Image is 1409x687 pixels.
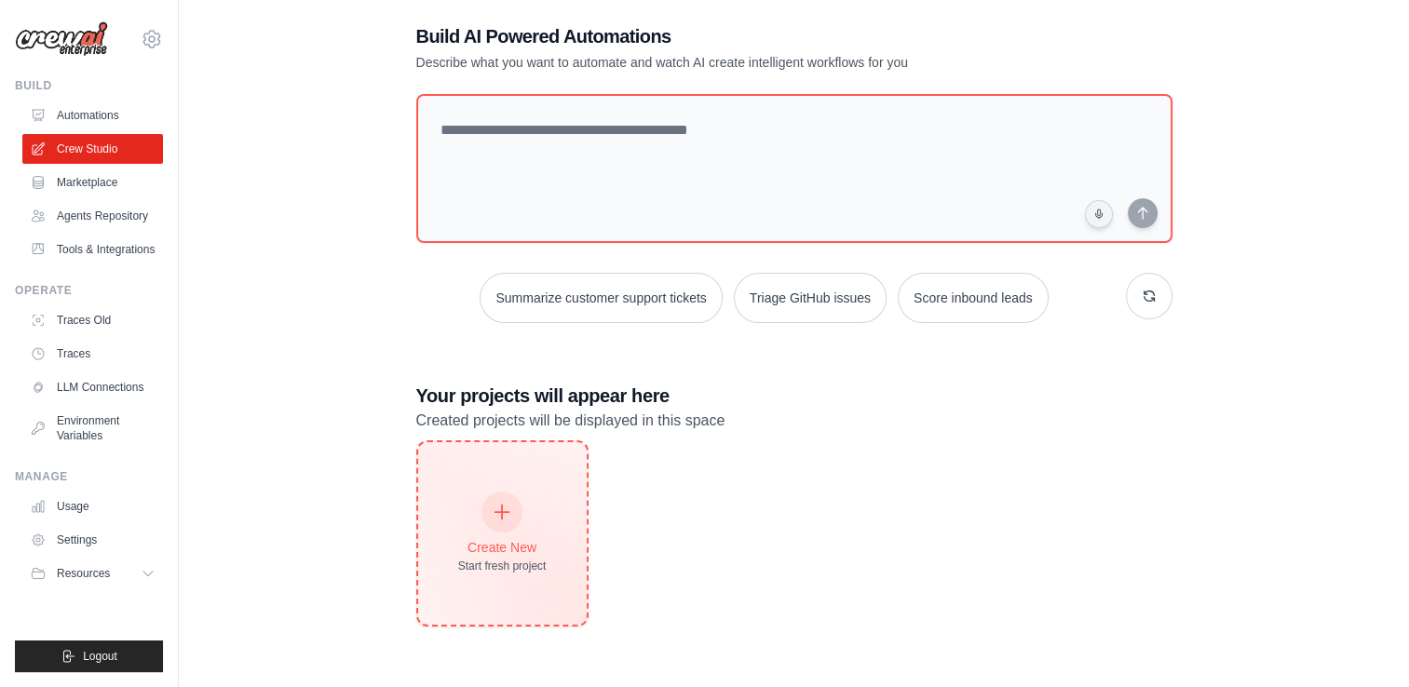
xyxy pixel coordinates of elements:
[22,525,163,555] a: Settings
[22,134,163,164] a: Crew Studio
[15,640,163,672] button: Logout
[22,305,163,335] a: Traces Old
[57,566,110,581] span: Resources
[480,273,722,323] button: Summarize customer support tickets
[22,372,163,402] a: LLM Connections
[1316,598,1409,687] iframe: Chat Widget
[22,492,163,521] a: Usage
[1085,200,1113,228] button: Click to speak your automation idea
[83,649,117,664] span: Logout
[898,273,1049,323] button: Score inbound leads
[1126,273,1172,319] button: Get new suggestions
[416,383,1172,409] h3: Your projects will appear here
[416,409,1172,433] p: Created projects will be displayed in this space
[22,406,163,451] a: Environment Variables
[15,469,163,484] div: Manage
[734,273,887,323] button: Triage GitHub issues
[22,201,163,231] a: Agents Repository
[15,21,108,57] img: Logo
[22,168,163,197] a: Marketplace
[15,78,163,93] div: Build
[22,339,163,369] a: Traces
[458,538,547,557] div: Create New
[416,23,1042,49] h1: Build AI Powered Automations
[416,53,1042,72] p: Describe what you want to automate and watch AI create intelligent workflows for you
[458,559,547,573] div: Start fresh project
[15,283,163,298] div: Operate
[22,101,163,130] a: Automations
[22,235,163,264] a: Tools & Integrations
[22,559,163,588] button: Resources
